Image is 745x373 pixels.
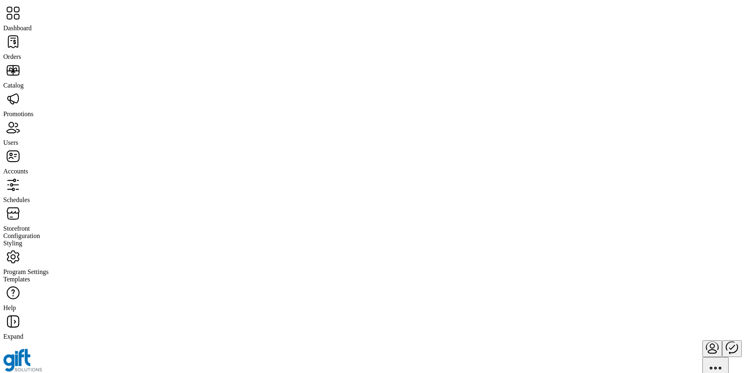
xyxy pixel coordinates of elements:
span: Configuration [3,232,40,239]
span: Accounts [3,168,28,175]
span: Orders [3,53,21,60]
span: Dashboard [3,25,32,31]
span: Expand [3,333,23,340]
span: Program Settings [3,268,49,275]
button: Publisher Panel [722,340,742,357]
span: Catalog [3,82,24,89]
span: Templates [3,276,30,283]
img: logo [3,349,42,372]
span: Storefront [3,225,30,232]
button: menu [702,340,722,357]
span: Help [3,304,16,311]
span: Schedules [3,196,30,203]
span: Users [3,139,18,146]
span: Promotions [3,110,34,117]
span: Styling [3,240,22,247]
